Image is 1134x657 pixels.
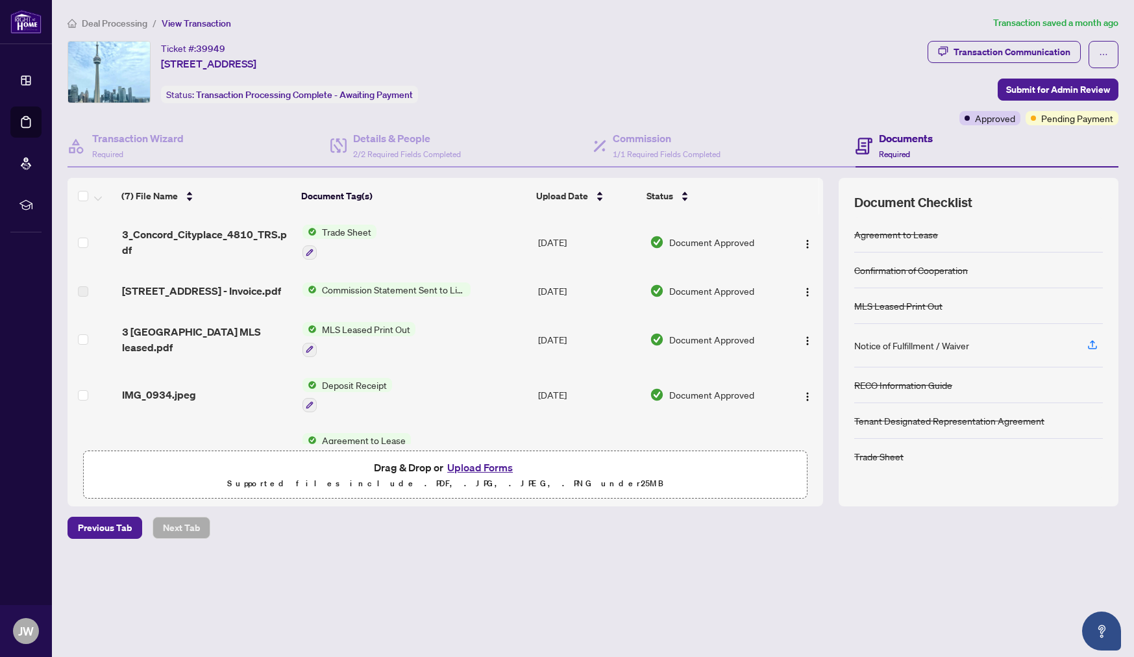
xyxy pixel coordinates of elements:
[641,178,780,214] th: Status
[153,517,210,539] button: Next Tab
[18,622,34,640] span: JW
[854,299,943,313] div: MLS Leased Print Out
[533,270,645,312] td: [DATE]
[92,130,184,146] h4: Transaction Wizard
[317,282,471,297] span: Commission Statement Sent to Listing Brokerage
[797,329,818,350] button: Logo
[161,56,256,71] span: [STREET_ADDRESS]
[443,459,517,476] button: Upload Forms
[797,440,818,461] button: Logo
[854,338,969,353] div: Notice of Fulfillment / Waiver
[669,443,754,458] span: Document Approved
[879,130,933,146] h4: Documents
[797,280,818,301] button: Logo
[879,149,910,159] span: Required
[302,433,317,447] img: Status Icon
[998,79,1118,101] button: Submit for Admin Review
[122,387,196,403] span: IMG_0934.jpeg
[993,16,1118,31] article: Transaction saved a month ago
[161,86,418,103] div: Status:
[650,443,664,458] img: Document Status
[317,378,392,392] span: Deposit Receipt
[650,284,664,298] img: Document Status
[802,239,813,249] img: Logo
[1082,612,1121,651] button: Open asap
[650,332,664,347] img: Document Status
[196,43,225,55] span: 39949
[68,19,77,28] span: home
[122,443,291,458] span: Accepted_offe_for_CCH_4810B.pdf
[669,284,754,298] span: Document Approved
[536,189,588,203] span: Upload Date
[650,235,664,249] img: Document Status
[68,517,142,539] button: Previous Tab
[302,322,415,357] button: Status IconMLS Leased Print Out
[854,193,972,212] span: Document Checklist
[302,378,392,413] button: Status IconDeposit Receipt
[121,189,178,203] span: (7) File Name
[854,378,952,392] div: RECO Information Guide
[533,312,645,367] td: [DATE]
[613,149,721,159] span: 1/1 Required Fields Completed
[854,263,968,277] div: Confirmation of Cooperation
[797,384,818,405] button: Logo
[122,283,281,299] span: [STREET_ADDRESS] - Invoice.pdf
[533,214,645,270] td: [DATE]
[196,89,413,101] span: Transaction Processing Complete - Awaiting Payment
[531,178,642,214] th: Upload Date
[613,130,721,146] h4: Commission
[68,42,150,103] img: IMG-C12221897_1.jpg
[802,391,813,402] img: Logo
[669,332,754,347] span: Document Approved
[302,378,317,392] img: Status Icon
[353,130,461,146] h4: Details & People
[296,178,531,214] th: Document Tag(s)
[928,41,1081,63] button: Transaction Communication
[153,16,156,31] li: /
[854,227,938,242] div: Agreement to Lease
[647,189,673,203] span: Status
[669,235,754,249] span: Document Approved
[302,225,317,239] img: Status Icon
[317,433,411,447] span: Agreement to Lease
[533,423,645,478] td: [DATE]
[122,324,292,355] span: 3 [GEOGRAPHIC_DATA] MLS leased.pdf
[317,322,415,336] span: MLS Leased Print Out
[302,322,317,336] img: Status Icon
[92,476,799,491] p: Supported files include .PDF, .JPG, .JPEG, .PNG under 25 MB
[669,388,754,402] span: Document Approved
[84,451,807,499] span: Drag & Drop orUpload FormsSupported files include .PDF, .JPG, .JPEG, .PNG under25MB
[975,111,1015,125] span: Approved
[317,225,376,239] span: Trade Sheet
[82,18,147,29] span: Deal Processing
[374,459,517,476] span: Drag & Drop or
[302,282,317,297] img: Status Icon
[1099,50,1108,59] span: ellipsis
[162,18,231,29] span: View Transaction
[302,433,479,468] button: Status IconAgreement to Lease
[78,517,132,538] span: Previous Tab
[954,42,1070,62] div: Transaction Communication
[161,41,225,56] div: Ticket #:
[1041,111,1113,125] span: Pending Payment
[302,282,471,297] button: Status IconCommission Statement Sent to Listing Brokerage
[854,449,904,464] div: Trade Sheet
[802,287,813,297] img: Logo
[797,232,818,253] button: Logo
[353,149,461,159] span: 2/2 Required Fields Completed
[116,178,295,214] th: (7) File Name
[650,388,664,402] img: Document Status
[802,336,813,346] img: Logo
[854,414,1044,428] div: Tenant Designated Representation Agreement
[92,149,123,159] span: Required
[302,225,376,260] button: Status IconTrade Sheet
[122,227,292,258] span: 3_Concord_Cityplace_4810_TRS.pdf
[10,10,42,34] img: logo
[533,367,645,423] td: [DATE]
[1006,79,1110,100] span: Submit for Admin Review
